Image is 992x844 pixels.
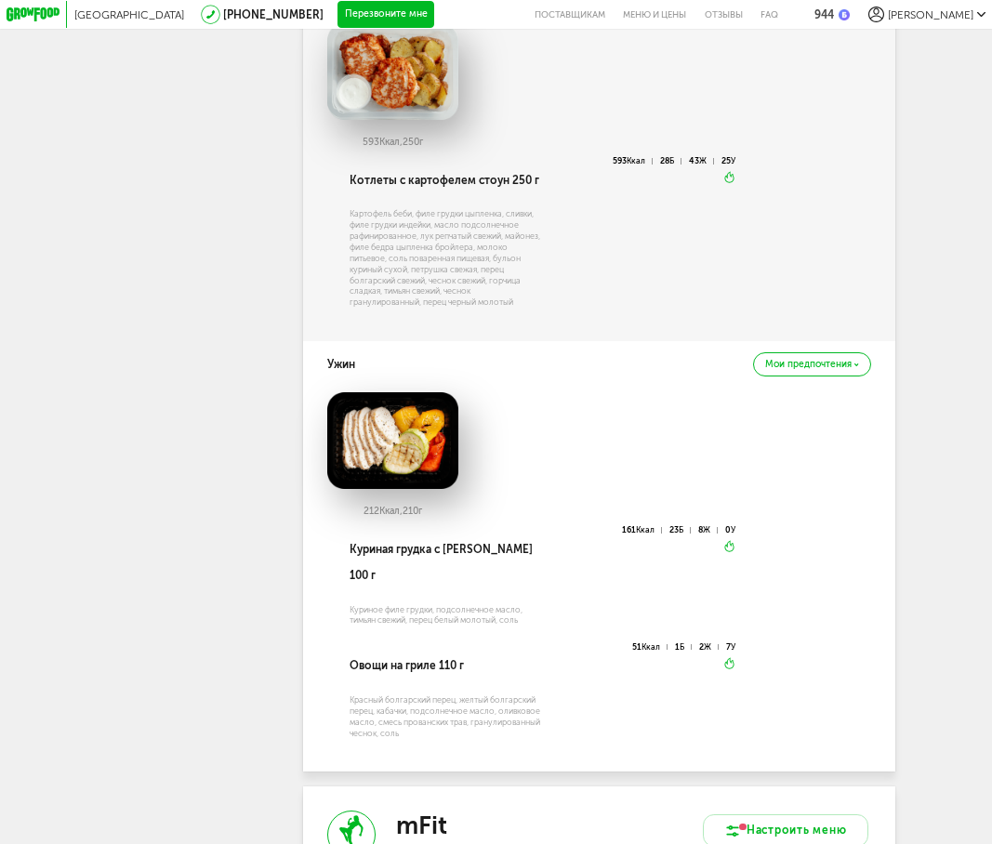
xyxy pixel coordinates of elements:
[669,156,674,165] span: Б
[765,360,852,369] span: Мои предпочтения
[731,156,735,165] span: У
[632,644,668,651] div: 51
[731,642,735,652] span: У
[839,9,850,20] img: bonus_b.cdccf46.png
[660,158,681,165] div: 28
[669,527,691,534] div: 23
[680,642,684,652] span: Б
[721,158,735,165] div: 25
[350,605,540,627] div: Куриное филе грудки, подсолнечное масло, тимьян свежий, перец белый молотый, соль
[731,525,735,534] span: У
[675,644,692,651] div: 1
[613,158,653,165] div: 593
[641,642,660,652] span: Ккал
[327,23,458,120] img: big_Ow0gNtqrzrhyRnRg.png
[699,156,707,165] span: Ж
[419,136,423,148] span: г
[418,505,422,517] span: г
[726,644,735,651] div: 7
[725,527,735,534] div: 0
[350,157,540,204] div: Котлеты с картофелем стоун 250 г
[679,525,683,534] span: Б
[327,392,458,489] img: big_u4gUFyGI04g4Uk5Q.png
[396,811,447,840] h3: mFit
[350,642,540,690] div: Овощи на гриле 110 г
[327,506,458,517] div: 212 210
[327,137,458,148] div: 593 250
[636,525,655,534] span: Ккал
[223,8,324,21] a: [PHONE_NUMBER]
[379,136,403,148] span: Ккал,
[627,156,645,165] span: Ккал
[350,526,540,600] div: Куриная грудка с [PERSON_NAME] 100 г
[814,8,834,21] div: 944
[699,644,719,651] div: 2
[689,158,714,165] div: 43
[74,8,184,21] span: [GEOGRAPHIC_DATA]
[703,525,710,534] span: Ж
[379,505,403,517] span: Ккал,
[704,642,711,652] span: Ж
[350,695,540,739] div: Красный болгарский перец, желтый болгарский перец, кабачки, подсолнечное масло, оливковое масло, ...
[888,8,973,21] span: [PERSON_NAME]
[327,351,355,377] h4: Ужин
[337,1,434,29] button: Перезвоните мне
[622,527,662,534] div: 161
[698,527,718,534] div: 8
[350,209,540,309] div: Картофель беби, филе грудки цыпленка, сливки, филе грудки индейки, масло подсолнечное рафинирован...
